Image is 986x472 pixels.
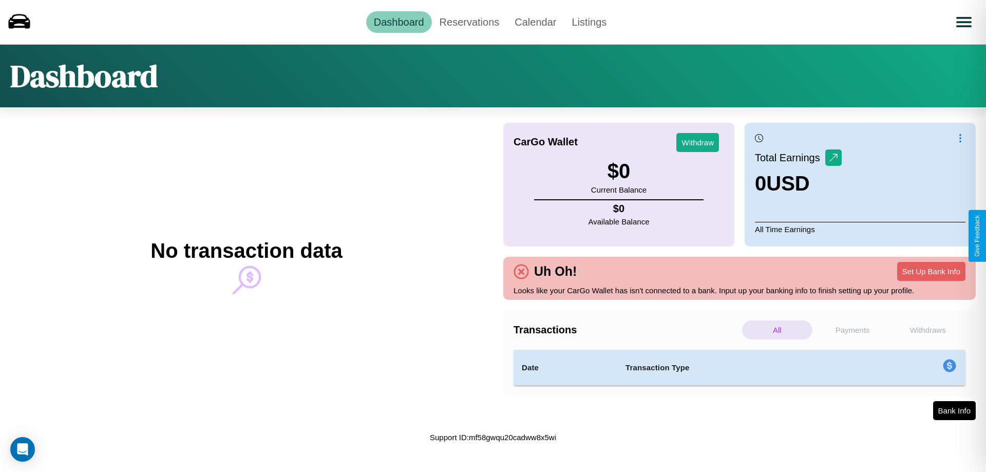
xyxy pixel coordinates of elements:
div: Open Intercom Messenger [10,437,35,462]
h4: CarGo Wallet [514,136,578,148]
p: Support ID: mf58gwqu20cadww8x5wi [430,430,556,444]
button: Withdraw [676,133,719,152]
button: Bank Info [933,401,976,420]
p: All [742,320,812,339]
h2: No transaction data [150,239,342,262]
p: Available Balance [589,215,650,229]
p: Payments [818,320,888,339]
h3: 0 USD [755,172,842,195]
table: simple table [514,350,965,386]
h4: Transaction Type [625,362,859,374]
h4: Transactions [514,324,739,336]
h4: $ 0 [589,203,650,215]
a: Reservations [432,11,507,33]
p: Total Earnings [755,148,825,167]
a: Calendar [507,11,564,33]
button: Open menu [950,8,978,36]
a: Dashboard [366,11,432,33]
p: Current Balance [591,183,647,197]
div: Give Feedback [974,215,981,257]
h1: Dashboard [10,55,158,97]
h4: Uh Oh! [529,264,582,279]
button: Set Up Bank Info [897,262,965,281]
a: Listings [564,11,614,33]
p: Looks like your CarGo Wallet has isn't connected to a bank. Input up your banking info to finish ... [514,284,965,297]
p: Withdraws [893,320,963,339]
h4: Date [522,362,609,374]
h3: $ 0 [591,160,647,183]
p: All Time Earnings [755,222,965,236]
